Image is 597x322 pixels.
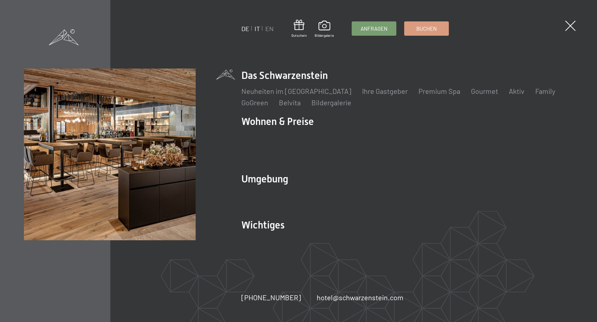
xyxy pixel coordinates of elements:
[279,98,301,107] a: Belvita
[311,98,351,107] a: Bildergalerie
[405,22,448,35] a: Buchen
[291,33,307,38] span: Gutschein
[241,292,301,302] a: [PHONE_NUMBER]
[418,87,460,95] a: Premium Spa
[241,293,301,302] span: [PHONE_NUMBER]
[315,33,334,38] span: Bildergalerie
[291,20,307,38] a: Gutschein
[317,292,403,302] a: hotel@schwarzenstein.com
[241,25,249,32] a: DE
[416,25,437,32] span: Buchen
[535,87,555,95] a: Family
[352,22,396,35] a: Anfragen
[361,25,387,32] span: Anfragen
[255,25,260,32] a: IT
[509,87,525,95] a: Aktiv
[241,87,351,95] a: Neuheiten im [GEOGRAPHIC_DATA]
[315,21,334,38] a: Bildergalerie
[471,87,498,95] a: Gourmet
[241,98,268,107] a: GoGreen
[362,87,408,95] a: Ihre Gastgeber
[265,25,274,32] a: EN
